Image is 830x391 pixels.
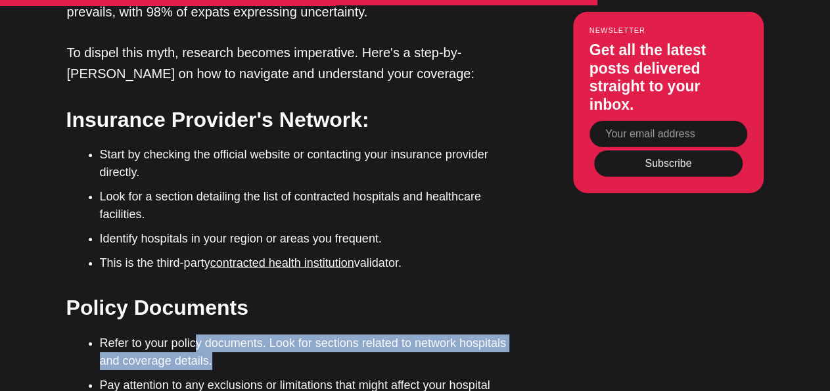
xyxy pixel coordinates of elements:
[100,254,507,272] li: This is the third-party validator.
[589,121,747,147] input: Your email address
[589,41,747,114] h3: Get all the latest posts delivered straight to your inbox.
[66,105,507,135] h3: Insurance Provider's Network:
[100,146,507,181] li: Start by checking the official website or contacting your insurance provider directly.
[100,188,507,223] li: Look for a section detailing the list of contracted hospitals and healthcare facilities.
[210,256,354,269] a: contracted health institution
[100,334,507,370] li: Refer to your policy documents. Look for sections related to network hospitals and coverage details.
[67,42,507,84] p: To dispel this myth, research becomes imperative. Here's a step-by-[PERSON_NAME] on how to naviga...
[100,230,507,248] li: Identify hospitals in your region or areas you frequent.
[66,293,507,323] h3: Policy Documents
[594,150,743,177] button: Subscribe
[589,26,747,34] small: Newsletter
